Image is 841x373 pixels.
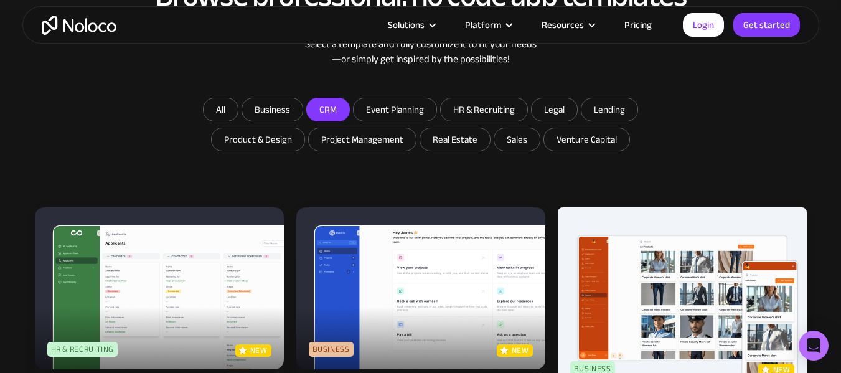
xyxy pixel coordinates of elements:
a: Get started [733,13,800,37]
div: Resources [542,17,584,33]
div: Resources [526,17,609,33]
a: All [203,98,238,121]
div: Solutions [388,17,425,33]
p: new [512,344,529,357]
div: Platform [449,17,526,33]
form: Email Form [172,98,670,154]
div: Explore templates for a wide range of business types. Select a template and fully customize it to... [35,22,807,67]
div: Open Intercom Messenger [799,331,829,361]
div: HR & Recruiting [47,342,118,357]
div: Business [309,342,354,357]
a: Login [683,13,724,37]
a: Pricing [609,17,667,33]
p: new [250,344,268,357]
div: Platform [465,17,501,33]
a: home [42,16,116,35]
div: Solutions [372,17,449,33]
